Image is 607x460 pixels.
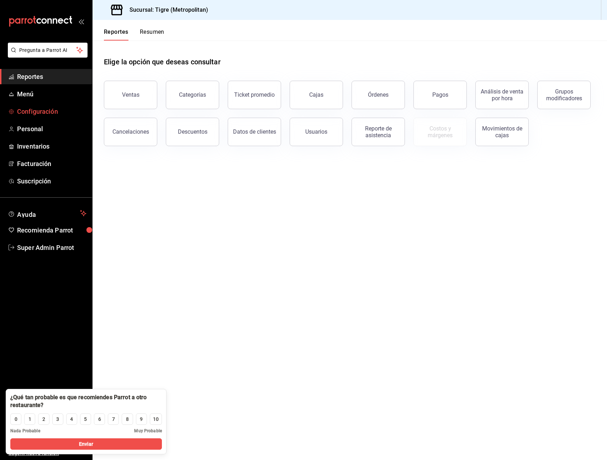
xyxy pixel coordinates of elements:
[480,125,524,139] div: Movimientos de cajas
[166,81,219,109] button: Categorías
[19,47,76,54] span: Pregunta a Parrot AI
[153,416,159,423] div: 10
[104,57,221,67] h1: Elige la opción que deseas consultar
[10,428,40,434] span: Nada Probable
[17,89,86,99] span: Menú
[10,413,21,425] button: 0
[305,128,327,135] div: Usuarios
[24,413,35,425] button: 1
[480,88,524,102] div: Análisis de venta por hora
[79,440,94,448] span: Enviar
[17,225,86,235] span: Recomienda Parrot
[66,413,77,425] button: 4
[290,118,343,146] button: Usuarios
[179,91,206,98] div: Categorías
[112,128,149,135] div: Cancelaciones
[228,81,281,109] button: Ticket promedio
[356,125,400,139] div: Reporte de asistencia
[52,413,63,425] button: 3
[228,118,281,146] button: Datos de clientes
[122,413,133,425] button: 8
[140,416,143,423] div: 9
[166,118,219,146] button: Descuentos
[309,91,323,98] div: Cajas
[10,438,162,450] button: Enviar
[475,81,529,109] button: Análisis de venta por hora
[104,118,157,146] button: Cancelaciones
[84,416,87,423] div: 5
[17,159,86,169] span: Facturación
[290,81,343,109] button: Cajas
[17,124,86,134] span: Personal
[10,394,162,409] div: ¿Qué tan probable es que recomiendes Parrot a otro restaurante?
[134,428,162,434] span: Muy Probable
[475,118,529,146] button: Movimientos de cajas
[104,28,128,41] button: Reportes
[413,118,467,146] button: Contrata inventarios para ver este reporte
[124,6,208,14] h3: Sucursal: Tigre (Metropolitan)
[537,81,591,109] button: Grupos modificadores
[136,413,147,425] button: 9
[352,81,405,109] button: Órdenes
[368,91,389,98] div: Órdenes
[28,416,31,423] div: 1
[15,416,17,423] div: 0
[17,243,86,252] span: Super Admin Parrot
[70,416,73,423] div: 4
[112,416,115,423] div: 7
[122,91,139,98] div: Ventas
[38,413,49,425] button: 2
[108,413,119,425] button: 7
[8,43,88,58] button: Pregunta a Parrot AI
[413,81,467,109] button: Pagos
[42,416,45,423] div: 2
[233,128,276,135] div: Datos de clientes
[140,28,164,41] button: Resumen
[78,18,84,24] button: open_drawer_menu
[17,72,86,81] span: Reportes
[178,128,207,135] div: Descuentos
[98,416,101,423] div: 6
[104,28,164,41] div: navigation tabs
[234,91,275,98] div: Ticket promedio
[418,125,462,139] div: Costos y márgenes
[352,118,405,146] button: Reporte de asistencia
[126,416,129,423] div: 8
[17,107,86,116] span: Configuración
[17,141,86,151] span: Inventarios
[432,91,448,98] div: Pagos
[56,416,59,423] div: 3
[80,413,91,425] button: 5
[104,81,157,109] button: Ventas
[94,413,105,425] button: 6
[17,176,86,186] span: Suscripción
[17,209,77,218] span: Ayuda
[5,52,88,59] a: Pregunta a Parrot AI
[150,413,162,425] button: 10
[542,88,586,102] div: Grupos modificadores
